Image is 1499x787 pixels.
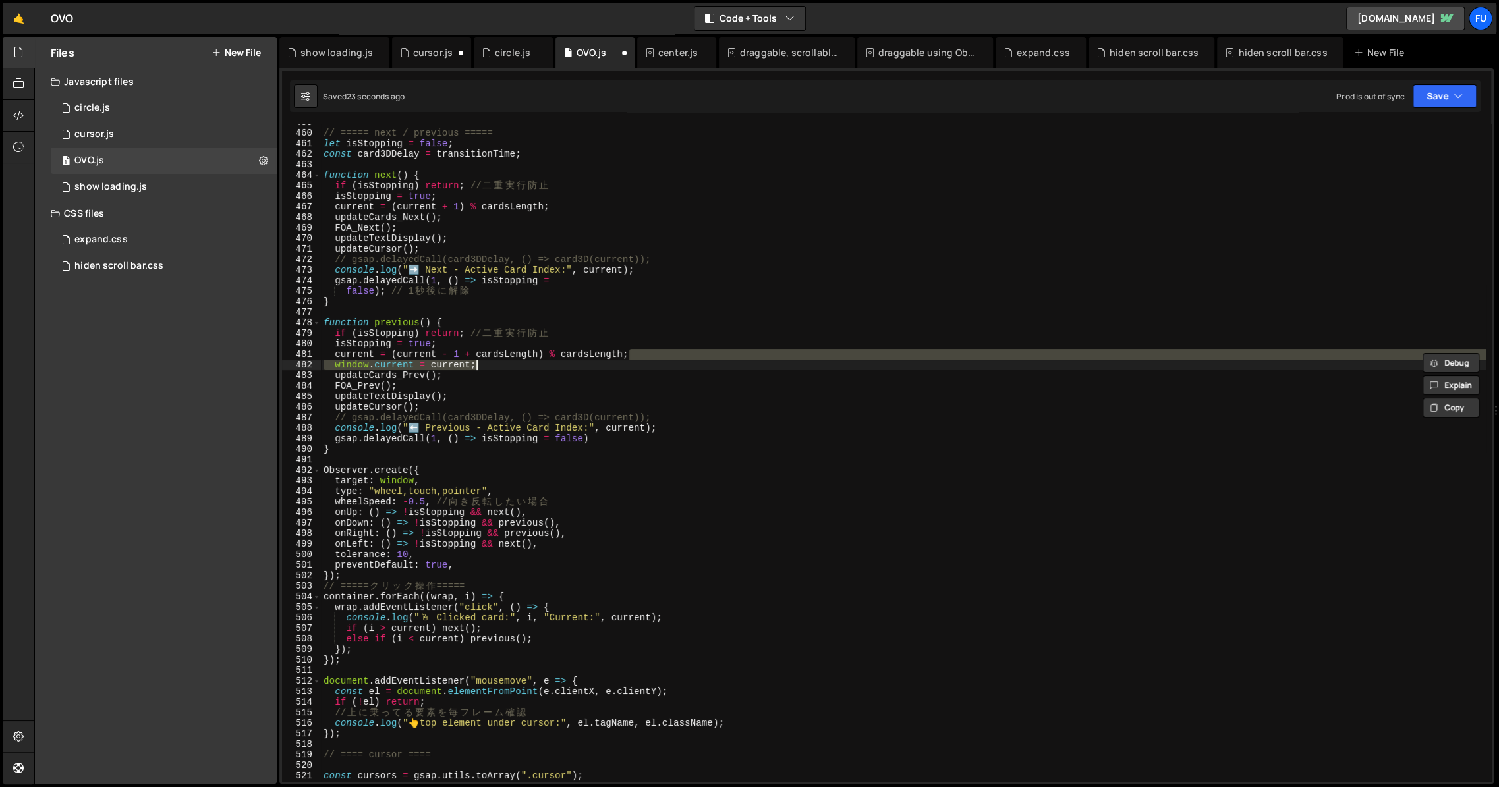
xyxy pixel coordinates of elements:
div: show loading.js [300,46,373,59]
div: 466 [282,191,321,202]
div: 504 [282,591,321,602]
div: 17267/48011.js [51,174,281,200]
div: 513 [282,686,321,697]
div: 473 [282,265,321,275]
div: circle.js [495,46,530,59]
div: 467 [282,202,321,212]
div: show loading.js [74,181,147,193]
div: 488 [282,423,321,433]
div: 498 [282,528,321,539]
div: 499 [282,539,321,549]
div: 477 [282,307,321,317]
div: 481 [282,349,321,360]
div: expand.css [51,227,281,253]
button: Debug [1423,353,1479,373]
div: 478 [282,317,321,328]
div: 505 [282,602,321,612]
div: 479 [282,328,321,339]
div: 515 [282,707,321,718]
div: 460 [282,128,321,138]
div: 486 [282,402,321,412]
div: 519 [282,749,321,760]
div: 517 [282,728,321,739]
div: 490 [282,444,321,454]
button: Code + Tools [694,7,805,30]
div: 502 [282,570,321,581]
div: 471 [282,244,321,254]
div: OVO.js [577,46,606,59]
div: 484 [282,381,321,391]
div: 509 [282,644,321,655]
div: 464 [282,170,321,180]
div: 480 [282,339,321,349]
div: 497 [282,518,321,528]
div: 475 [282,286,321,296]
div: cursor.js [74,128,114,140]
div: 495 [282,497,321,507]
div: 516 [282,718,321,728]
div: 476 [282,296,321,307]
div: 493 [282,475,321,486]
div: center.js [658,46,698,59]
div: 468 [282,212,321,223]
span: 1 [62,157,70,167]
div: Prod is out of sync [1336,91,1405,102]
div: 482 [282,360,321,370]
button: New File [212,47,261,58]
div: Saved [323,91,405,102]
div: circle.js [51,95,281,121]
h2: Files [51,45,74,60]
div: 494 [282,486,321,497]
div: 496 [282,507,321,518]
div: draggable, scrollable.js [740,46,839,59]
div: 518 [282,739,321,749]
div: Javascript files [35,68,277,95]
div: hiden scroll bar.css [74,260,163,272]
div: 470 [282,233,321,244]
div: OVO.js [51,148,281,174]
div: 492 [282,465,321,475]
div: 474 [282,275,321,286]
div: 469 [282,223,321,233]
div: cursor.js [413,46,453,59]
div: New File [1353,46,1409,59]
a: [DOMAIN_NAME] [1346,7,1465,30]
div: 501 [282,560,321,570]
div: OVO.js [74,155,104,167]
div: OVO [51,11,73,26]
div: expand.css [1017,46,1070,59]
button: Copy [1423,398,1479,418]
div: 514 [282,697,321,707]
button: Save [1413,84,1477,108]
div: 485 [282,391,321,402]
div: 503 [282,581,321,591]
div: 17267/48012.js [51,121,281,148]
div: 507 [282,623,321,634]
a: 🤙 [3,3,35,34]
button: Explain [1423,375,1479,395]
div: 23 seconds ago [347,91,405,102]
div: 521 [282,771,321,781]
div: 508 [282,634,321,644]
div: 511 [282,665,321,676]
div: 462 [282,149,321,159]
div: 461 [282,138,321,149]
div: 506 [282,612,321,623]
div: 491 [282,454,321,465]
div: CSS files [35,200,277,227]
a: Fu [1469,7,1492,30]
div: hiden scroll bar.css [1238,46,1327,59]
div: 472 [282,254,321,265]
div: 465 [282,180,321,191]
div: 500 [282,549,321,560]
div: 489 [282,433,321,444]
div: draggable using Observer.css [878,46,977,59]
div: expand.css [74,234,128,246]
div: 17267/47816.css [51,253,281,279]
div: 510 [282,655,321,665]
div: 520 [282,760,321,771]
div: 487 [282,412,321,423]
div: circle.js [74,102,110,114]
div: 512 [282,676,321,686]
